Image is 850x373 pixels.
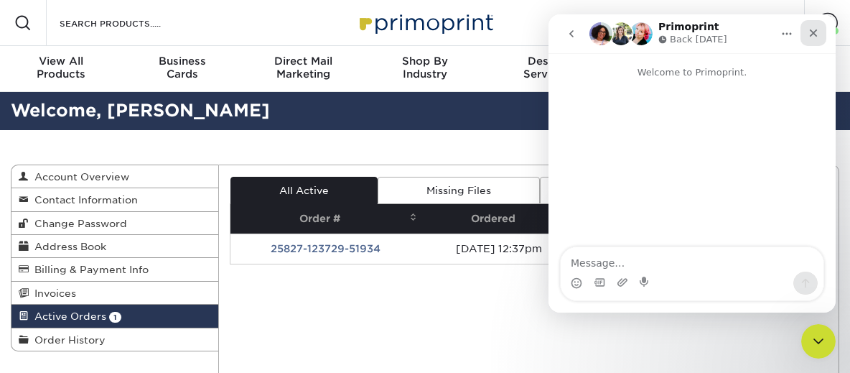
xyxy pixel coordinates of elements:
span: Business [121,55,243,68]
a: Billing & Payment Info [11,258,218,281]
span: Billing & Payment Info [29,264,149,275]
a: Order History [11,328,218,351]
td: 25827-123729-51934 [230,234,422,264]
span: Account Overview [29,171,129,183]
div: Services [486,55,607,80]
span: Direct Mail [243,55,364,68]
a: Direct MailMarketing [243,46,364,92]
span: Address Book [29,241,106,252]
a: Pending Proof [540,177,712,204]
iframe: Intercom live chat [801,324,836,359]
th: Ordered [421,204,576,234]
th: Order # [230,204,422,234]
span: Design [486,55,607,68]
span: Invoices [29,287,76,299]
img: Primoprint [353,7,497,38]
a: Invoices [11,282,218,305]
a: Missing Files [378,177,540,204]
div: Marketing [243,55,364,80]
span: Active Orders [29,310,106,322]
a: All Active [230,177,378,204]
span: Shop By [364,55,485,68]
a: Active Orders 1 [11,305,218,328]
iframe: Google Customer Reviews [4,329,122,368]
input: SEARCH PRODUCTS..... [58,14,198,32]
a: BusinessCards [121,46,243,92]
a: DesignServices [486,46,607,92]
a: Account Overview [11,165,218,188]
td: [DATE] 12:37pm [421,234,576,264]
a: Address Book [11,235,218,258]
span: Change Password [29,218,127,229]
a: Contact Information [11,188,218,211]
span: 1 [109,312,121,323]
div: Industry [364,55,485,80]
iframe: Intercom live chat [548,14,836,313]
span: Contact Information [29,194,138,206]
a: Shop ByIndustry [364,46,485,92]
div: Cards [121,55,243,80]
a: Change Password [11,212,218,235]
